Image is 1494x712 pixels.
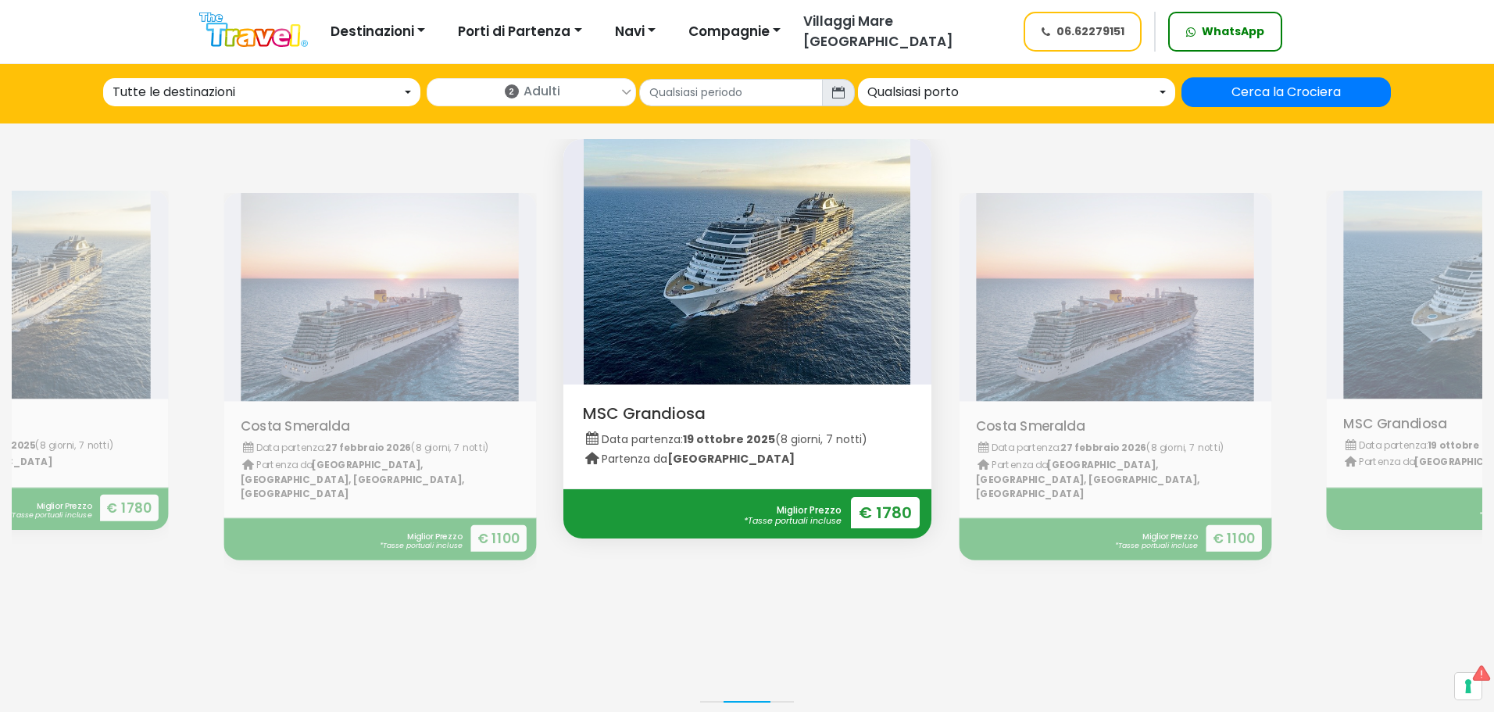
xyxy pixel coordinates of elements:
a: Costa Smeralda [240,417,349,435]
span: 06.62279151 [1056,23,1124,40]
button: Navi [605,16,666,48]
strong: € 1780 [100,495,159,521]
a: Villaggi Mare [GEOGRAPHIC_DATA] [791,12,1009,52]
a: 06.62279151 [1024,12,1142,52]
em: *Tasse portuali incluse [9,510,91,518]
b: 19 ottobre 2025 [683,431,775,447]
span: Miglior Prezzo [1114,532,1197,549]
a: MSC Grandiosa [1343,414,1447,433]
strong: € 1100 [1206,524,1261,551]
a: MSC Grandiosa [583,403,706,424]
button: Compagnie [678,16,791,48]
strong: € 1100 [470,524,526,551]
img: Logo The Travel [199,13,308,48]
button: Destinazioni [320,16,435,48]
p: Data partenza: (8 giorni, 7 notti) Partenza da [975,439,1254,501]
em: *Tasse portuali incluse [379,541,462,549]
img: 71598e17940d11ed88f20608f5526cb6.jpg [563,139,931,385]
b: [GEOGRAPHIC_DATA], [GEOGRAPHIC_DATA], [GEOGRAPHIC_DATA], [GEOGRAPHIC_DATA] [975,458,1199,500]
a: Costa Smeralda [975,417,1085,435]
em: *Tasse portuali incluse [744,516,842,525]
button: Porti di Partenza [448,16,592,48]
b: 27 febbraio 2026 [1060,441,1146,454]
a: Miglior Prezzo*Tasse portuali incluse € 1100 [959,517,1271,545]
strong: € 1780 [851,497,920,528]
span: Miglior Prezzo [9,502,91,518]
a: WhatsApp [1168,12,1282,52]
em: *Tasse portuali incluse [1114,541,1197,549]
span: WhatsApp [1202,23,1264,40]
b: 27 febbraio 2026 [325,441,411,454]
span: Miglior Prezzo [744,505,842,524]
img: 631b9f77718511eeb13b0a069e529790.jpg [959,193,1271,402]
b: [GEOGRAPHIC_DATA] [667,451,795,467]
p: Data partenza: (8 giorni, 7 notti) Partenza da [240,439,519,501]
img: 631b9f77718511eeb13b0a069e529790.jpg [223,193,536,402]
span: Villaggi Mare [GEOGRAPHIC_DATA] [803,12,953,51]
a: Miglior Prezzo*Tasse portuali incluse € 1100 [223,517,536,545]
b: [GEOGRAPHIC_DATA], [GEOGRAPHIC_DATA], [GEOGRAPHIC_DATA], [GEOGRAPHIC_DATA] [240,458,463,500]
p: Data partenza: (8 giorni, 7 notti) Partenza da [583,429,912,469]
a: Miglior Prezzo*Tasse portuali incluse € 1780 [563,488,931,521]
span: Miglior Prezzo [379,532,462,549]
